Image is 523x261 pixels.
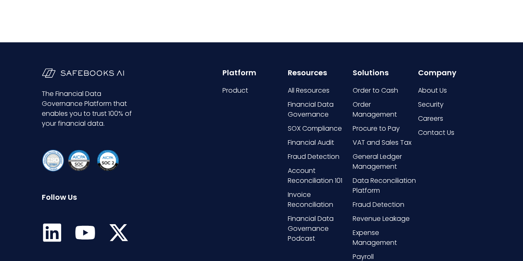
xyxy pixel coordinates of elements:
a: Procure to Pay [353,124,416,134]
a: Product [222,86,286,96]
a: General Ledger Management [353,152,416,172]
h6: Follow Us [42,193,133,202]
a: Order Management [353,100,416,120]
a: Careers [418,114,481,124]
a: Financial Data Governance Podcast [288,214,351,244]
a: SOX Compliance [288,124,351,134]
span: Contact Us [418,128,454,138]
a: Fraud Detection [353,200,416,210]
a: Order to Cash [353,86,416,96]
span: VAT and Sales Tax [353,138,411,148]
a: Invoice Reconciliation [288,190,351,210]
a: Contact Us [418,128,481,138]
span: Product [222,86,248,96]
a: Revenue Leakage [353,214,416,224]
span: Fraud Detection [353,200,404,210]
h6: Resources [288,68,351,77]
h6: Platform [222,68,286,77]
a: Fraud Detection [288,152,351,162]
h6: Company [418,68,481,77]
a: Security [418,100,481,110]
a: About Us [418,86,481,96]
p: The Financial Data Governance Platform that enables you to trust 100% of your financial data. [42,89,133,129]
span: About Us [418,86,447,96]
a: Expense Management [353,228,416,248]
a: All Resources [288,86,351,96]
span: Financial Audit [288,138,334,148]
a: VAT and Sales Tax [353,138,416,148]
span: Procure to Pay [353,124,400,134]
a: Financial Audit [288,138,351,148]
h6: Solutions [353,68,416,77]
span: Security [418,100,443,110]
span: All Resources [288,86,330,96]
a: Data Reconciliation Platform [353,176,416,196]
span: Careers [418,114,443,124]
span: Revenue Leakage [353,214,410,224]
span: SOX Compliance [288,124,342,134]
a: Financial Data Governance [288,100,351,120]
a: Account Reconciliation 101 [288,166,351,186]
span: Fraud Detection [288,152,339,162]
span: Order to Cash [353,86,398,96]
